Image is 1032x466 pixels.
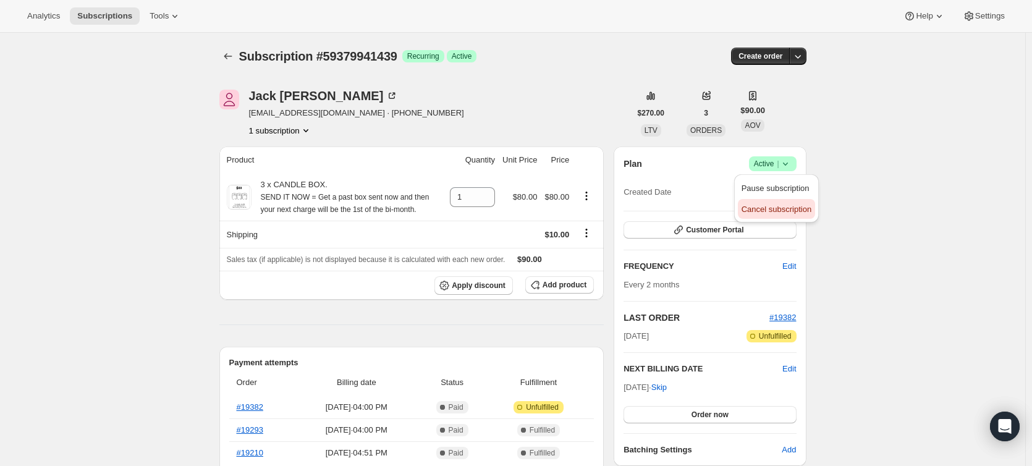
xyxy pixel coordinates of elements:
[651,381,667,394] span: Skip
[237,425,263,434] a: #19293
[624,444,782,456] h6: Batching Settings
[738,51,782,61] span: Create order
[239,49,397,63] span: Subscription #59379941439
[421,376,483,389] span: Status
[774,440,803,460] button: Add
[704,108,708,118] span: 3
[738,199,815,219] button: Cancel subscription
[769,313,796,322] a: #19382
[624,158,642,170] h2: Plan
[434,276,513,295] button: Apply discount
[624,280,679,289] span: Every 2 months
[624,363,782,375] h2: NEXT BILLING DATE
[916,11,933,21] span: Help
[696,104,716,122] button: 3
[526,402,559,412] span: Unfulfilled
[644,378,674,397] button: Skip
[237,448,263,457] a: #19210
[227,185,252,210] img: product img
[513,192,538,201] span: $80.00
[577,226,596,240] button: Shipping actions
[624,383,667,392] span: [DATE] ·
[299,376,413,389] span: Billing date
[530,448,555,458] span: Fulfilled
[219,48,237,65] button: Subscriptions
[544,230,569,239] span: $10.00
[249,124,312,137] button: Product actions
[525,276,594,294] button: Add product
[759,331,792,341] span: Unfulfilled
[624,186,671,198] span: Created Date
[624,221,796,239] button: Customer Portal
[630,104,672,122] button: $270.00
[229,357,594,369] h2: Payment attempts
[219,90,239,109] span: Jack Crawford
[20,7,67,25] button: Analytics
[530,425,555,435] span: Fulfilled
[249,107,464,119] span: [EMAIL_ADDRESS][DOMAIN_NAME] · [PHONE_NUMBER]
[27,11,60,21] span: Analytics
[252,179,443,216] div: 3 x CANDLE BOX.
[219,221,447,248] th: Shipping
[742,184,810,193] span: Pause subscription
[299,401,413,413] span: [DATE] · 04:00 PM
[491,376,586,389] span: Fulfillment
[777,159,779,169] span: |
[645,126,658,135] span: LTV
[775,256,803,276] button: Edit
[692,410,729,420] span: Order now
[407,51,439,61] span: Recurring
[782,260,796,273] span: Edit
[449,402,463,412] span: Paid
[990,412,1020,441] div: Open Intercom Messenger
[544,192,569,201] span: $80.00
[782,363,796,375] button: Edit
[745,121,760,130] span: AOV
[142,7,188,25] button: Tools
[446,146,499,174] th: Quantity
[955,7,1012,25] button: Settings
[896,7,952,25] button: Help
[975,11,1005,21] span: Settings
[229,369,296,396] th: Order
[517,255,542,264] span: $90.00
[543,280,586,290] span: Add product
[754,158,792,170] span: Active
[299,447,413,459] span: [DATE] · 04:51 PM
[261,193,429,214] small: SEND IT NOW = Get a past box sent now and then your next charge will be the 1st of the bi-month.
[624,330,649,342] span: [DATE]
[299,424,413,436] span: [DATE] · 04:00 PM
[219,146,447,174] th: Product
[577,189,596,203] button: Product actions
[150,11,169,21] span: Tools
[769,311,796,324] button: #19382
[452,281,505,290] span: Apply discount
[77,11,132,21] span: Subscriptions
[624,311,769,324] h2: LAST ORDER
[738,178,815,198] button: Pause subscription
[227,255,505,264] span: Sales tax (if applicable) is not displayed because it is calculated with each new order.
[740,104,765,117] span: $90.00
[690,126,722,135] span: ORDERS
[624,406,796,423] button: Order now
[731,48,790,65] button: Create order
[742,205,811,214] span: Cancel subscription
[449,425,463,435] span: Paid
[249,90,399,102] div: Jack [PERSON_NAME]
[624,260,782,273] h2: FREQUENCY
[638,108,664,118] span: $270.00
[449,448,463,458] span: Paid
[70,7,140,25] button: Subscriptions
[686,225,743,235] span: Customer Portal
[541,146,573,174] th: Price
[499,146,541,174] th: Unit Price
[782,444,796,456] span: Add
[452,51,472,61] span: Active
[237,402,263,412] a: #19382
